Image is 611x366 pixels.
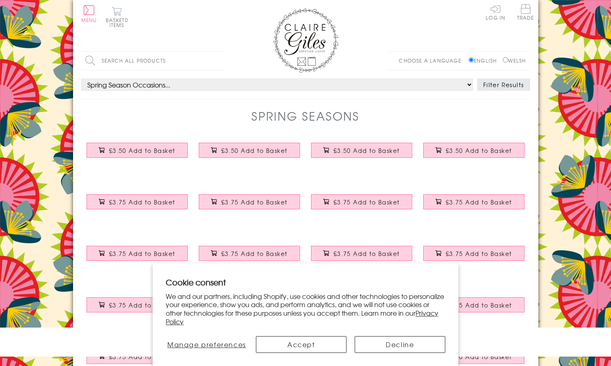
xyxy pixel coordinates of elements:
[193,137,306,172] a: Valentines Day Card, Gorgeous Husband, text foiled in shiny gold £3.50 Add to Basket
[399,57,467,64] p: Choose a language:
[81,52,224,70] input: Search all products
[311,194,412,209] button: £3.75 Add to Basket
[221,249,288,258] span: £3.75 Add to Basket
[87,194,188,209] button: £3.75 Add to Basket
[477,79,530,91] button: Filter Results
[109,146,176,155] span: £3.50 Add to Basket
[166,276,445,288] h2: Cookie consent
[221,198,288,206] span: £3.75 Add to Basket
[486,4,505,20] a: Log In
[199,143,300,158] button: £3.50 Add to Basket
[273,8,338,73] img: Claire Giles Greetings Cards
[81,240,193,275] a: Valentine's Day Card, Butterfly Wreath, Embellished with a colourful tassel £3.75 Add to Basket
[446,353,512,361] span: £3.00 Add to Basket
[418,188,530,223] a: Valentine's Day Card, Hearts Background, Embellished with a colourful tassel £3.75 Add to Basket
[81,16,97,24] span: Menu
[87,143,188,158] button: £3.50 Add to Basket
[256,336,347,353] button: Accept
[166,292,445,326] p: We and our partners, including Shopify, use cookies and other technologies to personalize your ex...
[167,339,246,349] span: Manage preferences
[109,198,176,206] span: £3.75 Add to Basket
[503,57,526,64] label: Welsh
[418,291,530,326] a: Valentine's Day Card, I love you with all my heart, Embellished with a tassel £3.75 Add to Basket
[109,249,176,258] span: £3.75 Add to Basket
[81,291,193,326] a: Valentine's Day Card, Lips, Kiss, Embellished with a colourful tassel £3.75 Add to Basket
[81,188,193,223] a: Valentine's Day Card, Paper Plane Kisses, Embellished with a colourful tassel £3.75 Add to Basket
[166,308,438,326] a: Privacy Policy
[469,57,474,63] input: English
[333,249,400,258] span: £3.75 Add to Basket
[81,137,193,172] a: Valentines Day Card, Wife, Flamingo heart, text foiled in shiny gold £3.50 Add to Basket
[193,240,306,275] a: Valentine's Day Card, Wife, Big Heart, Embellished with a colourful tassel £3.75 Add to Basket
[333,198,400,206] span: £3.75 Add to Basket
[306,188,418,223] a: Valentine's Day Card, Heart with Flowers, Embellished with a colourful tassel £3.75 Add to Basket
[306,240,418,275] a: Valentine's Day Card, Rocket, You're my world, Embellished with a tassel £3.75 Add to Basket
[221,146,288,155] span: £3.50 Add to Basket
[216,52,224,70] input: Search
[418,137,530,172] a: Valentines Day Card, You're my Favourite, text foiled in shiny gold £3.50 Add to Basket
[517,4,534,22] a: Trade
[355,336,445,353] button: Decline
[517,4,534,20] span: Trade
[109,301,176,309] span: £3.75 Add to Basket
[446,146,512,155] span: £3.50 Add to Basket
[311,246,412,261] button: £3.75 Add to Basket
[87,297,188,312] button: £3.75 Add to Basket
[199,194,300,209] button: £3.75 Add to Basket
[446,249,512,258] span: £3.75 Add to Basket
[106,7,128,27] button: Basket0 items
[199,246,300,261] button: £3.75 Add to Basket
[469,57,501,64] label: English
[166,336,247,353] button: Manage preferences
[446,301,512,309] span: £3.75 Add to Basket
[251,108,360,124] h1: Spring Seasons
[306,137,418,172] a: Valentines Day Card, MWAH, Kiss, text foiled in shiny gold £3.50 Add to Basket
[423,194,524,209] button: £3.75 Add to Basket
[503,57,508,63] input: Welsh
[423,297,524,312] button: £3.75 Add to Basket
[109,353,176,361] span: £3.75 Add to Basket
[423,143,524,158] button: £3.50 Add to Basket
[193,188,306,223] a: Valentine's Day Card, Bomb, Love Bomb, Embellished with a colourful tassel £3.75 Add to Basket
[423,246,524,261] button: £3.75 Add to Basket
[81,5,97,22] button: Menu
[418,240,530,275] a: Valentine's Day Card, Love of my life, Embellished with a colourful tassel £3.75 Add to Basket
[446,198,512,206] span: £3.75 Add to Basket
[87,246,188,261] button: £3.75 Add to Basket
[311,143,412,158] button: £3.50 Add to Basket
[109,16,128,29] span: 0 items
[333,146,400,155] span: £3.50 Add to Basket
